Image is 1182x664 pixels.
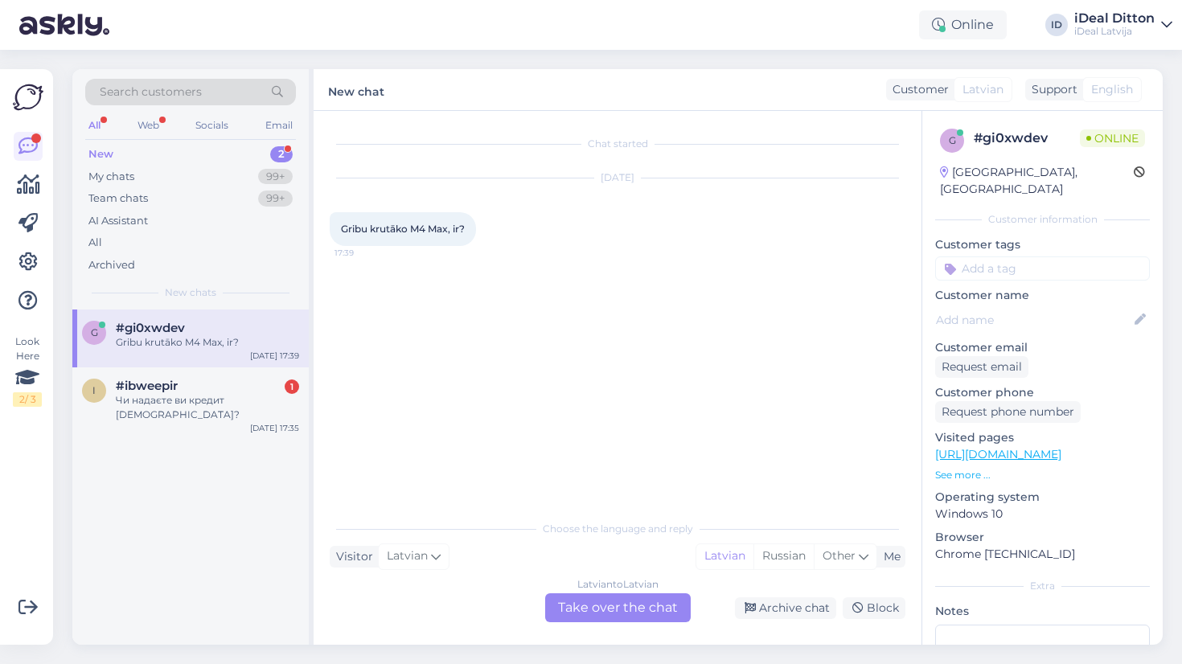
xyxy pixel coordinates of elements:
[116,321,185,335] span: #gi0xwdev
[258,191,293,207] div: 99+
[935,339,1150,356] p: Customer email
[92,384,96,396] span: i
[935,256,1150,281] input: Add a tag
[134,115,162,136] div: Web
[88,191,148,207] div: Team chats
[935,529,1150,546] p: Browser
[88,257,135,273] div: Archived
[935,468,1150,482] p: See more ...
[936,311,1131,329] input: Add name
[88,169,134,185] div: My chats
[13,392,42,407] div: 2 / 3
[577,577,659,592] div: Latvian to Latvian
[935,489,1150,506] p: Operating system
[100,84,202,100] span: Search customers
[192,115,232,136] div: Socials
[935,506,1150,523] p: Windows 10
[116,335,299,350] div: Gribu krutāko M4 Max, ir?
[334,247,395,259] span: 17:39
[1074,25,1155,38] div: iDeal Latvija
[88,213,148,229] div: AI Assistant
[330,522,905,536] div: Choose the language and reply
[258,169,293,185] div: 99+
[935,384,1150,401] p: Customer phone
[935,603,1150,620] p: Notes
[1074,12,1172,38] a: iDeal DittoniDeal Latvija
[935,236,1150,253] p: Customer tags
[935,429,1150,446] p: Visited pages
[330,137,905,151] div: Chat started
[935,401,1081,423] div: Request phone number
[935,447,1061,461] a: [URL][DOMAIN_NAME]
[250,350,299,362] div: [DATE] 17:39
[935,546,1150,563] p: Chrome [TECHNICAL_ID]
[935,579,1150,593] div: Extra
[1080,129,1145,147] span: Online
[823,548,856,563] span: Other
[330,170,905,185] div: [DATE]
[285,379,299,394] div: 1
[262,115,296,136] div: Email
[250,422,299,434] div: [DATE] 17:35
[949,134,956,146] span: g
[341,223,465,235] span: Gribu krutāko M4 Max, ir?
[935,212,1150,227] div: Customer information
[13,82,43,113] img: Askly Logo
[962,81,1003,98] span: Latvian
[387,547,428,565] span: Latvian
[940,164,1134,198] div: [GEOGRAPHIC_DATA], [GEOGRAPHIC_DATA]
[753,544,814,568] div: Russian
[91,326,98,338] span: g
[735,597,836,619] div: Archive chat
[935,356,1028,378] div: Request email
[1074,12,1155,25] div: iDeal Ditton
[886,81,949,98] div: Customer
[328,79,384,100] label: New chat
[88,146,113,162] div: New
[1091,81,1133,98] span: English
[88,235,102,251] div: All
[696,544,753,568] div: Latvian
[330,548,373,565] div: Visitor
[116,393,299,422] div: Чи надаєте ви кредит [DEMOGRAPHIC_DATA]?
[13,334,42,407] div: Look Here
[270,146,293,162] div: 2
[877,548,901,565] div: Me
[1025,81,1077,98] div: Support
[935,287,1150,304] p: Customer name
[974,129,1080,148] div: # gi0xwdev
[165,285,216,300] span: New chats
[545,593,691,622] div: Take over the chat
[843,597,905,619] div: Block
[1045,14,1068,36] div: ID
[116,379,178,393] span: #ibweepir
[919,10,1007,39] div: Online
[85,115,104,136] div: All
